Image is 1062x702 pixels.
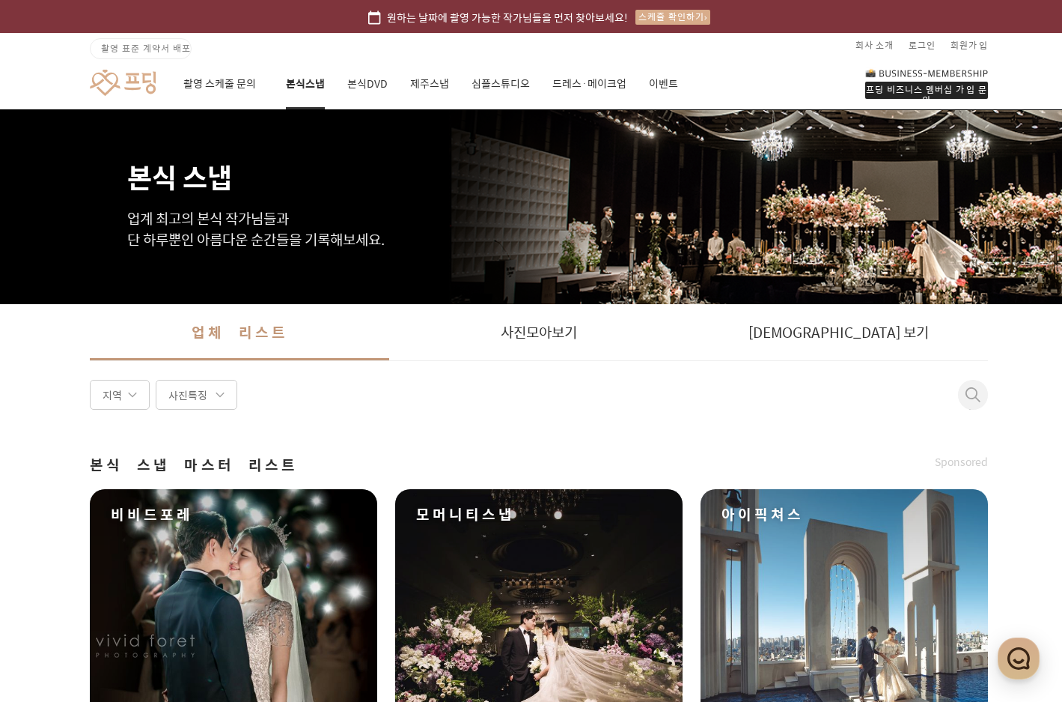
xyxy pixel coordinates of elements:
[347,58,388,109] a: 본식DVD
[689,304,988,360] a: [DEMOGRAPHIC_DATA] 보기
[721,504,804,525] span: 아이픽쳐스
[90,38,192,59] a: 촬영 표준 계약서 배포
[286,58,325,109] a: 본식스냅
[649,58,678,109] a: 이벤트
[183,58,263,109] a: 촬영 스케줄 문의
[127,208,950,250] p: 업계 최고의 본식 작가님들과 단 하루뿐인 아름다운 순간들을 기록해보세요.
[99,475,193,512] a: 대화
[90,304,389,360] a: 업체 리스트
[410,58,449,109] a: 제주스냅
[156,380,237,410] div: 사진특징
[47,497,56,509] span: 홈
[389,304,689,360] a: 사진모아보기
[472,58,530,109] a: 심플스튜디오
[90,455,298,476] span: 본식 스냅 마스터 리스트
[958,387,976,417] button: 취소
[127,109,950,190] h1: 본식 스냅
[193,475,287,512] a: 설정
[4,475,99,512] a: 홈
[855,33,894,57] a: 회사 소개
[231,497,249,509] span: 설정
[101,41,191,55] span: 촬영 표준 계약서 배포
[935,455,988,470] span: Sponsored
[137,498,155,510] span: 대화
[111,504,193,525] span: 비비드포레
[865,67,988,99] a: 프딩 비즈니스 멤버십 가입 문의
[552,58,626,109] a: 드레스·메이크업
[416,504,515,525] span: 모머니티스냅
[865,82,988,99] div: 프딩 비즈니스 멤버십 가입 문의
[90,380,150,410] div: 지역
[950,33,988,57] a: 회원가입
[909,33,936,57] a: 로그인
[387,9,628,25] span: 원하는 날짜에 촬영 가능한 작가님들을 먼저 찾아보세요!
[635,10,710,25] div: 스케줄 확인하기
